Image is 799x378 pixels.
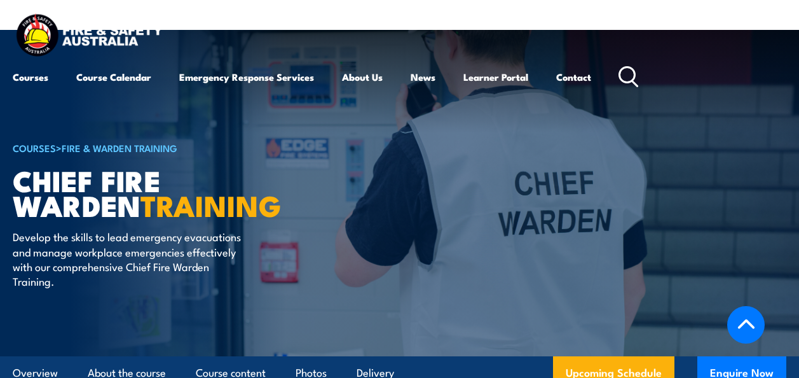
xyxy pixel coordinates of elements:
a: COURSES [13,141,56,155]
a: Learner Portal [463,62,528,92]
h6: > [13,140,327,155]
strong: TRAINING [140,183,282,227]
a: Emergency Response Services [179,62,314,92]
h1: Chief Fire Warden [13,167,327,217]
a: About Us [342,62,383,92]
a: Contact [556,62,591,92]
a: Fire & Warden Training [62,141,177,155]
a: Courses [13,62,48,92]
a: News [411,62,435,92]
a: Course Calendar [76,62,151,92]
p: Develop the skills to lead emergency evacuations and manage workplace emergencies effectively wit... [13,229,245,289]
